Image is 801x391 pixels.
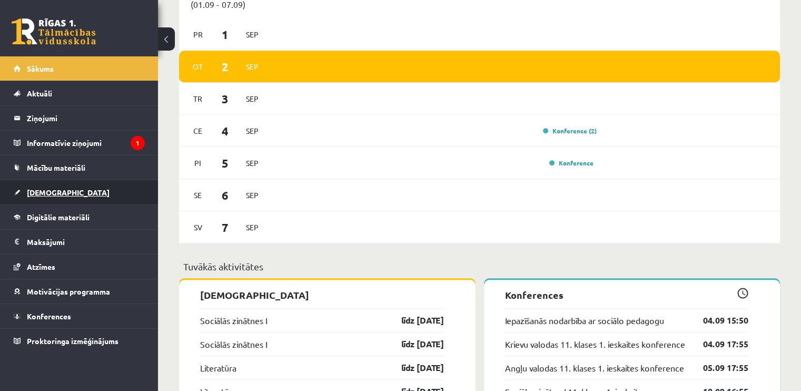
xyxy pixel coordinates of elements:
span: Sep [241,58,263,75]
span: Sep [241,187,263,203]
a: Motivācijas programma [14,279,145,304]
span: Motivācijas programma [27,287,110,296]
span: 6 [209,187,242,204]
a: Aktuāli [14,81,145,105]
span: Aktuāli [27,89,52,98]
span: [DEMOGRAPHIC_DATA] [27,188,110,197]
p: [DEMOGRAPHIC_DATA] [200,288,444,302]
span: Mācību materiāli [27,163,85,172]
a: Ziņojumi [14,106,145,130]
span: Se [187,187,209,203]
a: Iepazīšanās nodarbība ar sociālo pedagogu [505,314,664,327]
span: Pi [187,155,209,171]
span: Sep [241,91,263,107]
a: Mācību materiāli [14,155,145,180]
span: Ce [187,123,209,139]
span: 1 [209,26,242,43]
span: 2 [209,58,242,75]
span: Digitālie materiāli [27,212,90,222]
span: Sep [241,219,263,236]
span: 3 [209,90,242,107]
a: Angļu valodas 11. klases 1. ieskaites konference [505,361,684,374]
a: Sociālās zinātnes I [200,314,267,327]
a: [DEMOGRAPHIC_DATA] [14,180,145,204]
span: Atzīmes [27,262,55,271]
a: Informatīvie ziņojumi1 [14,131,145,155]
a: Literatūra [200,361,236,374]
span: Sep [241,26,263,43]
a: Digitālie materiāli [14,205,145,229]
a: Maksājumi [14,230,145,254]
a: Sākums [14,56,145,81]
a: līdz [DATE] [383,338,444,350]
a: Konference [549,159,594,167]
span: Ot [187,58,209,75]
legend: Ziņojumi [27,106,145,130]
a: Proktoringa izmēģinājums [14,329,145,353]
a: Konference (2) [543,126,597,135]
a: Rīgas 1. Tālmācības vidusskola [12,18,96,45]
a: Krievu valodas 11. klases 1. ieskaites konference [505,338,685,350]
span: 5 [209,154,242,172]
a: 04.09 15:50 [687,314,748,327]
p: Konferences [505,288,749,302]
span: 7 [209,219,242,236]
span: Pr [187,26,209,43]
span: Sep [241,123,263,139]
span: Proktoringa izmēģinājums [27,336,118,346]
a: 04.09 17:55 [687,338,748,350]
legend: Maksājumi [27,230,145,254]
a: 05.09 17:55 [687,361,748,374]
a: Atzīmes [14,255,145,279]
span: 4 [209,122,242,140]
p: Tuvākās aktivitātes [183,259,776,273]
a: Konferences [14,304,145,328]
span: Sv [187,219,209,236]
span: Tr [187,91,209,107]
span: Konferences [27,311,71,321]
span: Sep [241,155,263,171]
legend: Informatīvie ziņojumi [27,131,145,155]
a: līdz [DATE] [383,361,444,374]
span: Sākums [27,64,54,73]
i: 1 [131,136,145,150]
a: Sociālās zinātnes I [200,338,267,350]
a: līdz [DATE] [383,314,444,327]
